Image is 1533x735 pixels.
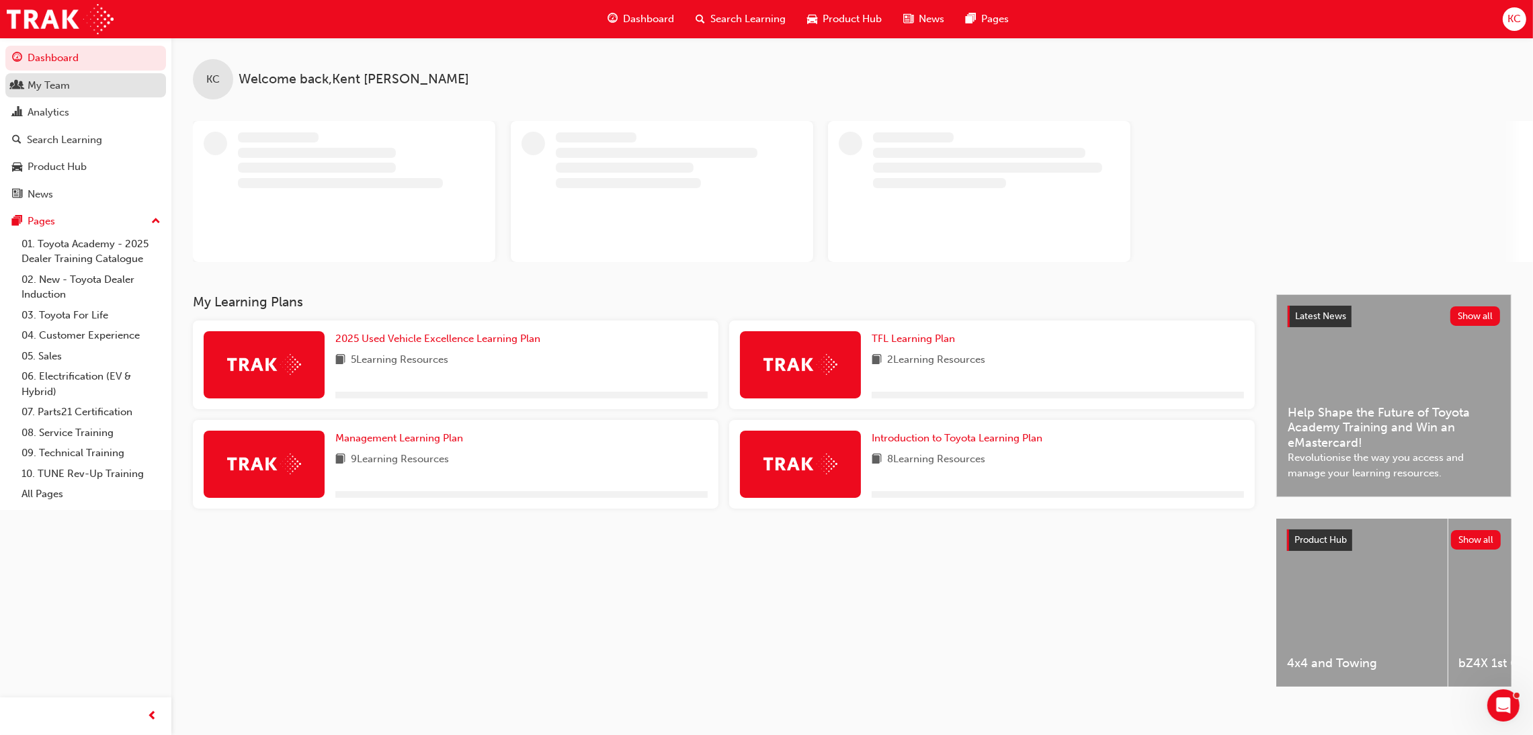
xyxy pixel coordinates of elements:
a: 4x4 and Towing [1276,519,1448,687]
span: 8 Learning Resources [887,451,985,468]
span: up-icon [151,213,161,230]
span: people-icon [12,80,22,92]
a: Introduction to Toyota Learning Plan [872,431,1048,446]
a: guage-iconDashboard [597,5,685,33]
a: 06. Electrification (EV & Hybrid) [16,366,166,402]
a: News [5,182,166,207]
a: news-iconNews [893,5,955,33]
span: Product Hub [823,11,882,27]
span: KC [206,72,220,87]
span: book-icon [872,352,882,369]
span: 5 Learning Resources [351,352,448,369]
span: 4x4 and Towing [1287,656,1437,671]
div: My Team [28,78,70,93]
span: car-icon [12,161,22,173]
img: Trak [227,453,301,474]
a: Search Learning [5,128,166,153]
span: 2 Learning Resources [887,352,985,369]
span: Welcome back , Kent [PERSON_NAME] [239,72,469,87]
a: 01. Toyota Academy - 2025 Dealer Training Catalogue [16,234,166,269]
div: Product Hub [28,159,87,175]
span: news-icon [12,189,22,201]
div: Pages [28,214,55,229]
div: Search Learning [27,132,102,148]
a: search-iconSearch Learning [685,5,796,33]
span: 2025 Used Vehicle Excellence Learning Plan [335,333,540,345]
a: My Team [5,73,166,98]
h3: My Learning Plans [193,294,1255,310]
a: 03. Toyota For Life [16,305,166,326]
span: Latest News [1295,310,1346,322]
iframe: Intercom live chat [1487,689,1520,722]
span: Help Shape the Future of Toyota Academy Training and Win an eMastercard! [1288,405,1500,451]
span: guage-icon [12,52,22,64]
span: book-icon [335,451,345,468]
div: Analytics [28,105,69,120]
a: All Pages [16,484,166,505]
a: car-iconProduct Hub [796,5,893,33]
span: Revolutionise the way you access and manage your learning resources. [1288,450,1500,480]
span: car-icon [807,11,817,28]
span: Introduction to Toyota Learning Plan [872,432,1042,444]
span: pages-icon [12,216,22,228]
span: prev-icon [148,708,158,725]
span: search-icon [12,134,22,146]
a: 04. Customer Experience [16,325,166,346]
a: 09. Technical Training [16,443,166,464]
a: Latest NewsShow all [1288,306,1500,327]
a: 02. New - Toyota Dealer Induction [16,269,166,305]
a: Product Hub [5,155,166,179]
span: Pages [981,11,1009,27]
div: News [28,187,53,202]
img: Trak [763,354,837,375]
span: 9 Learning Resources [351,451,449,468]
span: search-icon [696,11,705,28]
span: TFL Learning Plan [872,333,955,345]
a: TFL Learning Plan [872,331,960,347]
button: Pages [5,209,166,234]
span: Management Learning Plan [335,432,463,444]
span: Product Hub [1294,534,1347,546]
span: News [919,11,944,27]
img: Trak [227,354,301,375]
span: Search Learning [710,11,786,27]
img: Trak [763,453,837,474]
a: Dashboard [5,46,166,71]
button: KC [1503,7,1526,31]
a: 05. Sales [16,346,166,367]
a: 08. Service Training [16,423,166,443]
a: 10. TUNE Rev-Up Training [16,464,166,484]
span: pages-icon [966,11,976,28]
a: Latest NewsShow allHelp Shape the Future of Toyota Academy Training and Win an eMastercard!Revolu... [1276,294,1511,497]
a: pages-iconPages [955,5,1020,33]
span: news-icon [903,11,913,28]
span: guage-icon [608,11,618,28]
a: Management Learning Plan [335,431,468,446]
button: Show all [1451,530,1501,550]
span: chart-icon [12,107,22,119]
button: Show all [1450,306,1501,326]
span: book-icon [335,352,345,369]
span: Dashboard [623,11,674,27]
span: KC [1507,11,1521,27]
a: Product HubShow all [1287,529,1501,551]
button: DashboardMy TeamAnalyticsSearch LearningProduct HubNews [5,43,166,209]
span: book-icon [872,451,882,468]
img: Trak [7,4,114,34]
a: 07. Parts21 Certification [16,402,166,423]
a: Analytics [5,100,166,125]
a: 2025 Used Vehicle Excellence Learning Plan [335,331,546,347]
